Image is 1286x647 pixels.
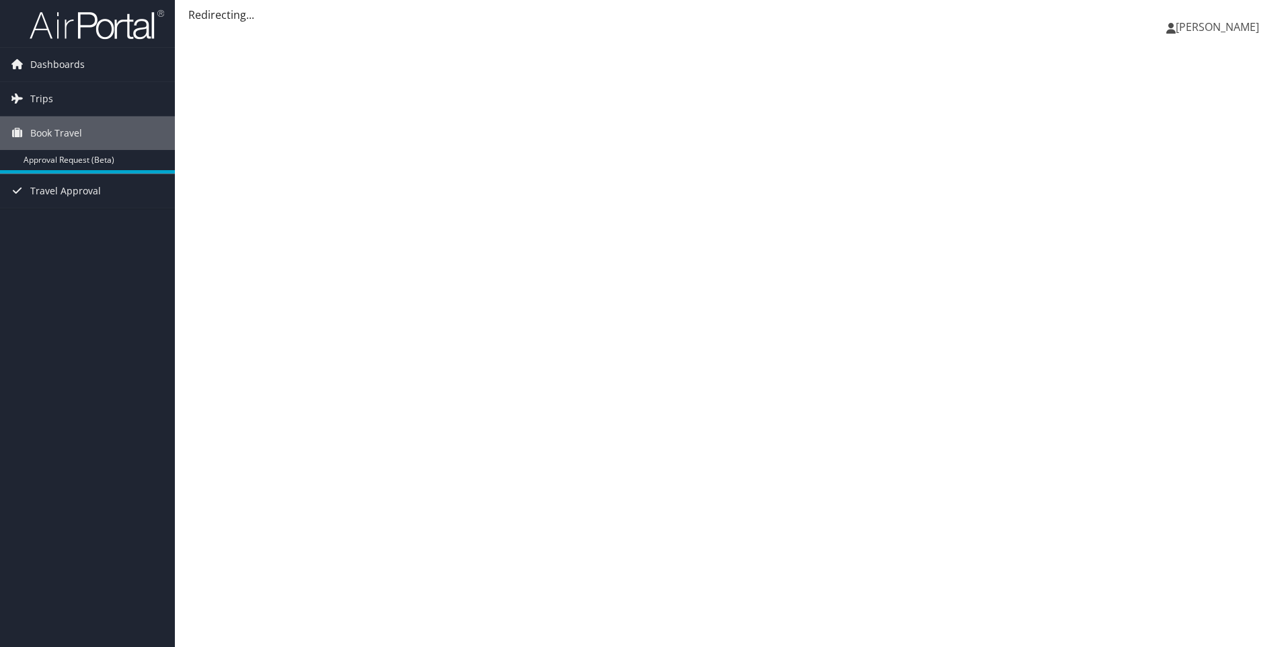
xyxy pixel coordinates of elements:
[30,48,85,81] span: Dashboards
[30,174,101,208] span: Travel Approval
[1166,7,1273,47] a: [PERSON_NAME]
[30,9,164,40] img: airportal-logo.png
[30,82,53,116] span: Trips
[188,7,1273,23] div: Redirecting...
[1176,20,1259,34] span: [PERSON_NAME]
[30,116,82,150] span: Book Travel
